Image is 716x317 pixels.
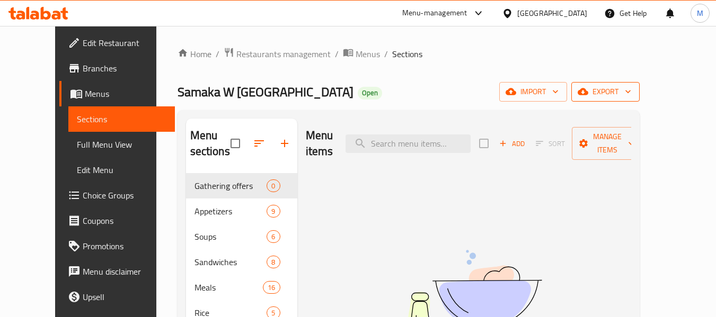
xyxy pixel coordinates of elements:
span: Upsell [83,291,166,303]
span: Edit Restaurant [83,37,166,49]
a: Sections [68,106,175,132]
a: Menus [343,47,380,61]
span: Sort sections [246,131,272,156]
a: Menu disclaimer [59,259,175,284]
span: Choice Groups [83,189,166,202]
button: Add section [272,131,297,156]
span: Manage items [580,130,634,157]
li: / [216,48,219,60]
span: Add item [495,135,529,152]
span: 0 [267,181,279,191]
a: Branches [59,56,175,81]
li: / [384,48,388,60]
div: Soups6 [186,224,297,249]
div: Open [358,87,382,99]
button: Manage items [572,127,643,160]
div: [GEOGRAPHIC_DATA] [517,7,587,19]
h2: Menu sections [190,128,231,159]
span: Add [498,138,526,150]
nav: breadcrumb [178,47,640,61]
span: Soups [195,230,267,243]
div: Meals16 [186,275,297,300]
span: Meals [195,281,263,294]
a: Full Menu View [68,132,175,157]
a: Restaurants management [224,47,331,61]
span: Menu disclaimer [83,265,166,278]
span: Select section first [529,135,572,152]
button: Add [495,135,529,152]
span: Branches [83,62,166,75]
h2: Menu items [306,128,333,159]
span: 9 [267,206,279,216]
a: Coupons [59,208,175,233]
span: Full Menu View [77,138,166,151]
a: Edit Menu [68,157,175,183]
a: Upsell [59,284,175,310]
div: items [267,230,280,243]
button: import [499,82,567,102]
div: items [267,256,280,268]
span: Restaurants management [236,48,331,60]
span: Menus [356,48,380,60]
span: Samaka W [GEOGRAPHIC_DATA] [178,80,353,104]
span: 16 [263,283,279,293]
div: Sandwiches8 [186,249,297,275]
div: items [267,205,280,218]
li: / [335,48,339,60]
span: M [697,7,703,19]
a: Home [178,48,211,60]
span: export [580,85,631,98]
div: Menu-management [402,7,467,20]
div: Appetizers9 [186,198,297,224]
a: Edit Restaurant [59,30,175,56]
button: export [571,82,640,102]
span: Coupons [83,214,166,227]
span: Select all sections [224,132,246,155]
span: 6 [267,232,279,242]
span: Sections [77,113,166,125]
a: Menus [59,81,175,106]
div: Gathering offers0 [186,173,297,198]
a: Choice Groups [59,183,175,208]
span: Menus [85,87,166,100]
span: Open [358,88,382,97]
span: Appetizers [195,205,267,218]
a: Promotions [59,233,175,259]
div: items [267,179,280,192]
span: import [508,85,559,98]
span: Sections [392,48,422,60]
span: 8 [267,257,279,267]
span: Gathering offers [195,179,267,192]
span: Edit Menu [77,164,166,176]
span: Promotions [83,240,166,252]
div: items [263,281,280,294]
input: search [346,134,471,153]
span: Sandwiches [195,256,267,268]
